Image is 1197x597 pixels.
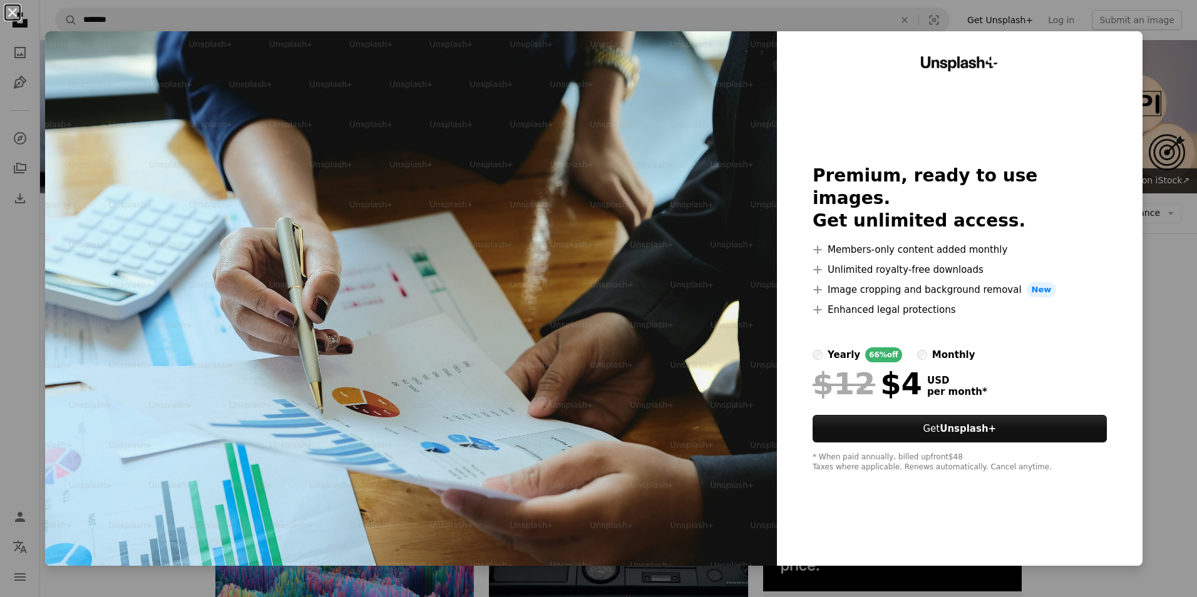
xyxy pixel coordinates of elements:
span: per month * [927,386,987,397]
li: Members-only content added monthly [813,242,1107,257]
span: USD [927,375,987,386]
strong: Unsplash+ [940,423,996,434]
span: New [1027,282,1057,297]
div: * When paid annually, billed upfront $48 Taxes where applicable. Renews automatically. Cancel any... [813,452,1107,472]
li: Enhanced legal protections [813,302,1107,317]
div: yearly [828,347,860,362]
li: Unlimited royalty-free downloads [813,262,1107,277]
span: $12 [813,367,875,400]
div: $4 [813,367,922,400]
li: Image cropping and background removal [813,282,1107,297]
h2: Premium, ready to use images. Get unlimited access. [813,165,1107,232]
button: GetUnsplash+ [813,415,1107,442]
input: monthly [917,350,927,360]
div: monthly [932,347,975,362]
input: yearly66%off [813,350,823,360]
div: 66% off [865,347,902,362]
